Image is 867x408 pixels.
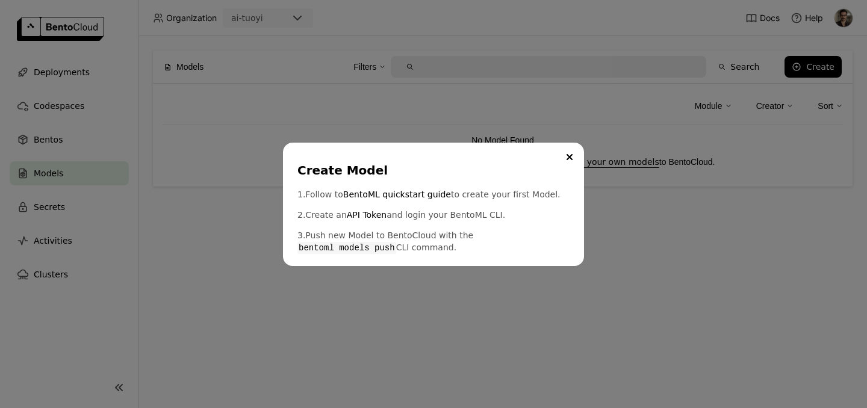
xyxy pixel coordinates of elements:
a: BentoML quickstart guide [343,188,451,200]
p: 1. Follow to to create your first Model. [297,188,570,200]
code: bentoml models push [297,242,396,254]
button: Close [562,150,577,164]
a: API Token [347,209,387,221]
div: dialog [283,143,584,266]
p: 2. Create an and login your BentoML CLI. [297,209,570,221]
p: 3. Push new Model to BentoCloud with the CLI command. [297,229,570,254]
div: Create Model [297,162,565,179]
